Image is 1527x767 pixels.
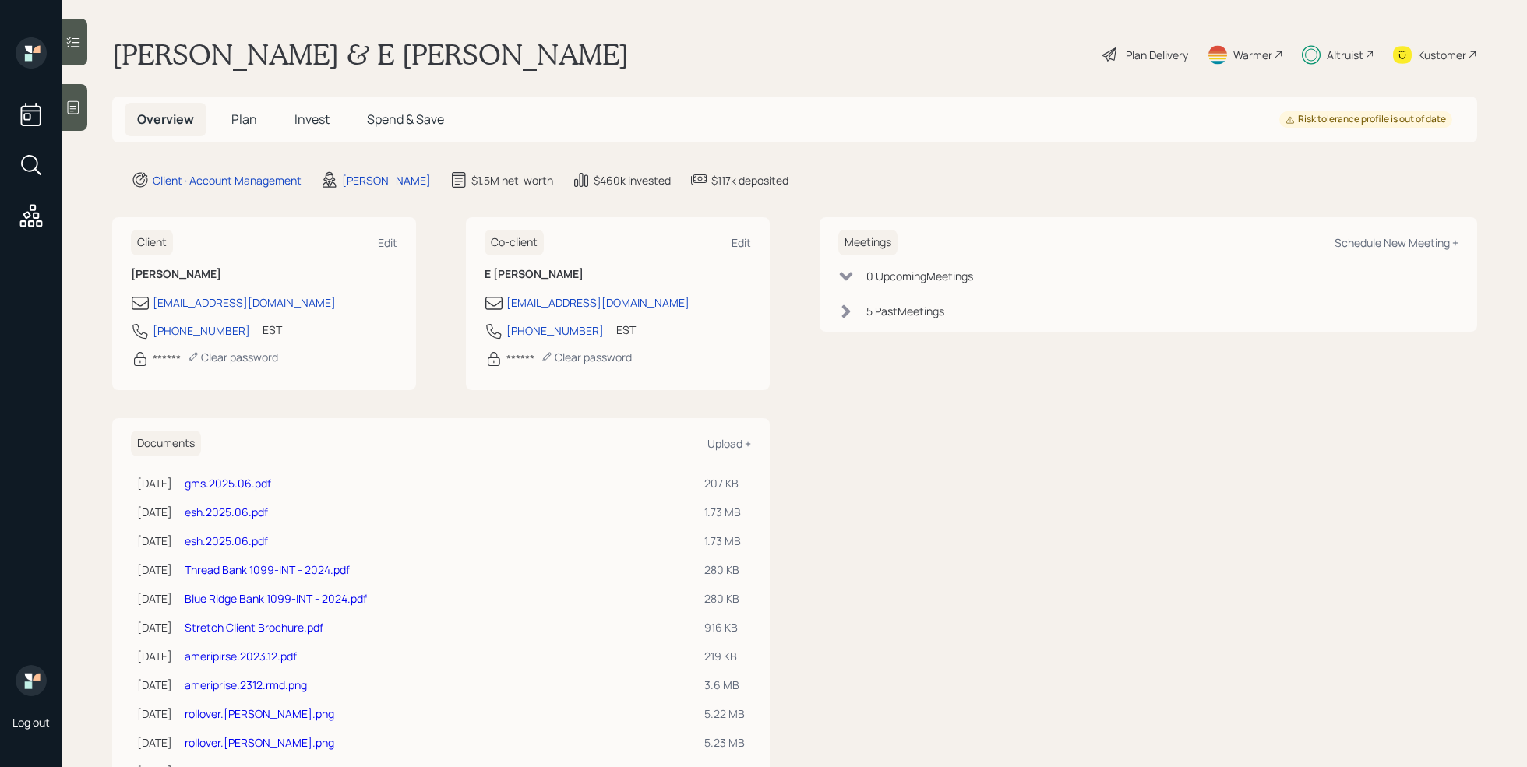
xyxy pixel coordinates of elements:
[185,505,268,519] a: esh.2025.06.pdf
[153,322,250,339] div: [PHONE_NUMBER]
[704,734,745,751] div: 5.23 MB
[263,322,282,338] div: EST
[137,533,172,549] div: [DATE]
[185,735,334,750] a: rollover.[PERSON_NAME].png
[485,268,751,281] h6: E [PERSON_NAME]
[704,648,745,664] div: 219 KB
[137,561,172,578] div: [DATE]
[732,235,751,250] div: Edit
[616,322,636,338] div: EST
[704,677,745,693] div: 3.6 MB
[342,172,431,188] div: [PERSON_NAME]
[704,504,745,520] div: 1.73 MB
[153,294,336,311] div: [EMAIL_ADDRESS][DOMAIN_NAME]
[187,350,278,364] div: Clear password
[485,230,544,255] h6: Co-client
[185,706,334,721] a: rollover.[PERSON_NAME].png
[1233,47,1272,63] div: Warmer
[137,734,172,751] div: [DATE]
[704,619,745,635] div: 916 KB
[185,649,297,663] a: ameripirse.2023.12.pdf
[185,620,323,635] a: Stretch Client Brochure.pdf
[137,619,172,635] div: [DATE]
[541,350,632,364] div: Clear password
[137,648,172,664] div: [DATE]
[1285,113,1446,126] div: Risk tolerance profile is out of date
[137,504,172,520] div: [DATE]
[137,705,172,722] div: [DATE]
[1327,47,1363,63] div: Altruist
[16,665,47,696] img: retirable_logo.png
[1126,47,1188,63] div: Plan Delivery
[137,677,172,693] div: [DATE]
[131,268,397,281] h6: [PERSON_NAME]
[704,533,745,549] div: 1.73 MB
[131,431,201,456] h6: Documents
[866,303,944,319] div: 5 Past Meeting s
[704,705,745,722] div: 5.22 MB
[704,590,745,607] div: 280 KB
[378,235,397,250] div: Edit
[137,111,194,128] span: Overview
[185,476,271,491] a: gms.2025.06.pdf
[471,172,553,188] div: $1.5M net-worth
[185,591,367,606] a: Blue Ridge Bank 1099-INT - 2024.pdf
[367,111,444,128] span: Spend & Save
[112,37,629,72] h1: [PERSON_NAME] & E [PERSON_NAME]
[185,562,350,577] a: Thread Bank 1099-INT - 2024.pdf
[137,475,172,491] div: [DATE]
[866,268,973,284] div: 0 Upcoming Meeting s
[704,475,745,491] div: 207 KB
[153,172,302,188] div: Client · Account Management
[711,172,788,188] div: $117k deposited
[294,111,330,128] span: Invest
[594,172,671,188] div: $460k invested
[185,677,307,692] a: ameriprise.2312.rmd.png
[12,715,50,730] div: Log out
[1418,47,1466,63] div: Kustomer
[707,436,751,451] div: Upload +
[185,533,268,548] a: esh.2025.06.pdf
[838,230,898,255] h6: Meetings
[137,590,172,607] div: [DATE]
[506,294,689,311] div: [EMAIL_ADDRESS][DOMAIN_NAME]
[231,111,257,128] span: Plan
[131,230,173,255] h6: Client
[704,561,745,578] div: 280 KB
[1335,235,1458,250] div: Schedule New Meeting +
[506,322,604,339] div: [PHONE_NUMBER]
